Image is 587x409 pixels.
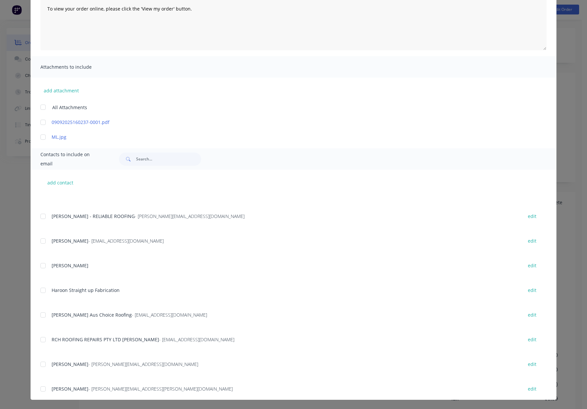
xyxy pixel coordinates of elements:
button: edit [524,261,540,270]
span: - [PERSON_NAME][EMAIL_ADDRESS][DOMAIN_NAME] [135,213,245,219]
span: [PERSON_NAME] Aus Choice Roofing [52,312,132,318]
button: edit [524,310,540,319]
span: Attachments to include [40,62,113,72]
span: [PERSON_NAME] - RELIABLE ROOFING [52,213,135,219]
button: add attachment [40,85,82,95]
span: [PERSON_NAME] [52,238,88,244]
a: 09092025160237-0001.pdf [52,119,516,126]
span: [PERSON_NAME] [52,262,88,269]
button: add contact [40,178,80,187]
span: [PERSON_NAME] [52,386,88,392]
span: RCH ROOFING REPAIRS PTY LTD [PERSON_NAME] [52,336,159,343]
a: ML.jpg [52,133,516,140]
button: edit [524,384,540,393]
button: edit [524,286,540,295]
button: edit [524,335,540,344]
span: - [PERSON_NAME][EMAIL_ADDRESS][DOMAIN_NAME] [88,361,198,367]
span: Contacts to include on email [40,150,103,168]
span: - [EMAIL_ADDRESS][DOMAIN_NAME] [88,238,164,244]
span: Haroon Straight up Fabrication [52,287,120,293]
button: edit [524,360,540,369]
button: edit [524,236,540,245]
span: - [PERSON_NAME][EMAIL_ADDRESS][PERSON_NAME][DOMAIN_NAME] [88,386,233,392]
span: [PERSON_NAME] [52,361,88,367]
span: All Attachments [52,104,87,111]
input: Search... [136,153,201,166]
span: - [EMAIL_ADDRESS][DOMAIN_NAME] [132,312,207,318]
button: edit [524,212,540,221]
span: - [EMAIL_ADDRESS][DOMAIN_NAME] [159,336,234,343]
